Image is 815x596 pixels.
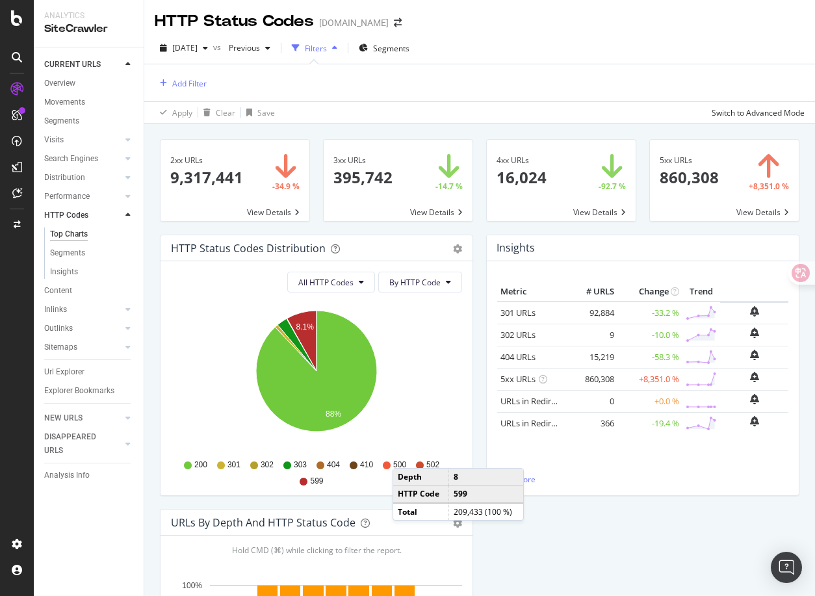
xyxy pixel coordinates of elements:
a: 301 URLs [500,307,536,318]
div: Open Intercom Messenger [771,552,802,583]
button: Add Filter [155,75,207,91]
h4: Insights [497,239,535,257]
span: 302 [261,460,274,471]
div: Add Filter [172,78,207,89]
td: -58.3 % [617,346,682,368]
a: Segments [50,246,135,260]
div: Inlinks [44,303,67,317]
td: 0 [565,390,617,412]
div: Apply [172,107,192,118]
a: 5xx URLs [500,373,536,385]
a: Url Explorer [44,365,135,379]
td: +8,351.0 % [617,368,682,390]
a: URLs in Redirect Chain [500,417,587,429]
button: Filters [287,38,343,58]
a: Analysis Info [44,469,135,482]
td: HTTP Code [393,486,449,503]
div: HTTP Status Codes [155,10,314,32]
div: Top Charts [50,227,88,241]
td: -33.2 % [617,302,682,324]
text: 100% [182,581,202,590]
span: 200 [194,460,207,471]
a: Movements [44,96,135,109]
span: 599 [310,476,323,487]
div: Save [257,107,275,118]
a: Explorer Bookmarks [44,384,135,398]
div: URLs by Depth and HTTP Status Code [171,516,356,529]
a: CURRENT URLS [44,58,122,71]
td: -10.0 % [617,324,682,346]
div: arrow-right-arrow-left [394,18,402,27]
div: Segments [50,246,85,260]
a: Overview [44,77,135,90]
div: HTTP Status Codes Distribution [171,242,326,255]
text: 88% [326,409,341,419]
a: Performance [44,190,122,203]
th: Change [617,282,682,302]
th: Metric [497,282,565,302]
a: Outlinks [44,322,122,335]
div: bell-plus [750,416,759,426]
div: Distribution [44,171,85,185]
a: Search Engines [44,152,122,166]
a: Segments [44,114,135,128]
div: bell-plus [750,328,759,338]
a: Insights [50,265,135,279]
button: All HTTP Codes [287,272,375,292]
div: Switch to Advanced Mode [712,107,805,118]
span: 500 [393,460,406,471]
div: Filters [305,43,327,54]
div: HTTP Codes [44,209,88,222]
td: 860,308 [565,368,617,390]
div: bell-plus [750,306,759,317]
span: 2025 Sep. 19th [172,42,198,53]
a: Visits [44,133,122,147]
td: 366 [565,412,617,434]
div: bell-plus [750,372,759,382]
a: View More [497,474,788,485]
span: 410 [360,460,373,471]
div: bell-plus [750,394,759,404]
td: Depth [393,469,449,486]
div: SiteCrawler [44,21,133,36]
td: Total [393,503,449,520]
td: 15,219 [565,346,617,368]
span: Segments [373,43,409,54]
svg: A chart. [171,303,462,454]
button: Save [241,102,275,123]
span: All HTTP Codes [298,277,354,288]
div: Movements [44,96,85,109]
span: 303 [294,460,307,471]
div: Clear [216,107,235,118]
a: Sitemaps [44,341,122,354]
div: bell-plus [750,350,759,360]
div: Insights [50,265,78,279]
a: 302 URLs [500,329,536,341]
div: Analysis Info [44,469,90,482]
a: Distribution [44,171,122,185]
div: Url Explorer [44,365,84,379]
div: Analytics [44,10,133,21]
a: Top Charts [50,227,135,241]
div: DISAPPEARED URLS [44,430,110,458]
div: Performance [44,190,90,203]
span: vs [213,42,224,53]
th: Trend [682,282,720,302]
div: gear [453,519,462,528]
button: Clear [198,102,235,123]
div: NEW URLS [44,411,83,425]
button: [DATE] [155,38,213,58]
a: HTTP Codes [44,209,122,222]
span: By HTTP Code [389,277,441,288]
td: 209,433 (100 %) [449,503,523,520]
div: Search Engines [44,152,98,166]
text: 8.1% [296,322,315,331]
a: 404 URLs [500,351,536,363]
button: Apply [155,102,192,123]
div: Sitemaps [44,341,77,354]
div: Explorer Bookmarks [44,384,114,398]
a: URLs in Redirect Loop [500,395,585,407]
span: 301 [227,460,240,471]
div: Visits [44,133,64,147]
